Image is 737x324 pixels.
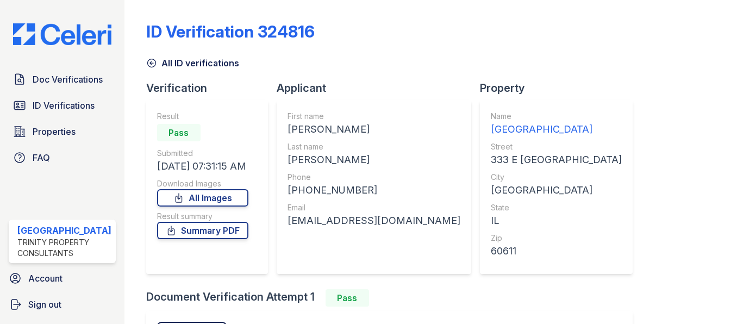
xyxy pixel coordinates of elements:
div: Document Verification Attempt 1 [146,289,641,307]
div: Verification [146,80,277,96]
div: Last name [288,141,460,152]
div: Phone [288,172,460,183]
div: First name [288,111,460,122]
a: FAQ [9,147,116,169]
a: All Images [157,189,248,207]
div: [DATE] 07:31:15 AM [157,159,248,174]
a: Sign out [4,294,120,315]
span: Doc Verifications [33,73,103,86]
a: All ID verifications [146,57,239,70]
div: Submitted [157,148,248,159]
div: Property [480,80,641,96]
div: Download Images [157,178,248,189]
a: Summary PDF [157,222,248,239]
div: ID Verification 324816 [146,22,315,41]
div: Pass [157,124,201,141]
div: Applicant [277,80,480,96]
span: FAQ [33,151,50,164]
div: Result [157,111,248,122]
div: State [491,202,622,213]
div: [PHONE_NUMBER] [288,183,460,198]
img: CE_Logo_Blue-a8612792a0a2168367f1c8372b55b34899dd931a85d93a1a3d3e32e68fde9ad4.png [4,23,120,46]
div: Street [491,141,622,152]
a: Doc Verifications [9,68,116,90]
div: [EMAIL_ADDRESS][DOMAIN_NAME] [288,213,460,228]
span: Sign out [28,298,61,311]
div: [PERSON_NAME] [288,152,460,167]
span: ID Verifications [33,99,95,112]
div: 60611 [491,244,622,259]
a: Properties [9,121,116,142]
div: Email [288,202,460,213]
div: [GEOGRAPHIC_DATA] [491,183,622,198]
div: Pass [326,289,369,307]
div: Trinity Property Consultants [17,237,111,259]
div: IL [491,213,622,228]
div: [GEOGRAPHIC_DATA] [491,122,622,137]
a: ID Verifications [9,95,116,116]
div: [GEOGRAPHIC_DATA] [17,224,111,237]
iframe: chat widget [691,281,726,313]
div: Name [491,111,622,122]
div: [PERSON_NAME] [288,122,460,137]
div: 333 E [GEOGRAPHIC_DATA] [491,152,622,167]
a: Name [GEOGRAPHIC_DATA] [491,111,622,137]
a: Account [4,267,120,289]
div: City [491,172,622,183]
div: Result summary [157,211,248,222]
span: Account [28,272,63,285]
div: Zip [491,233,622,244]
span: Properties [33,125,76,138]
